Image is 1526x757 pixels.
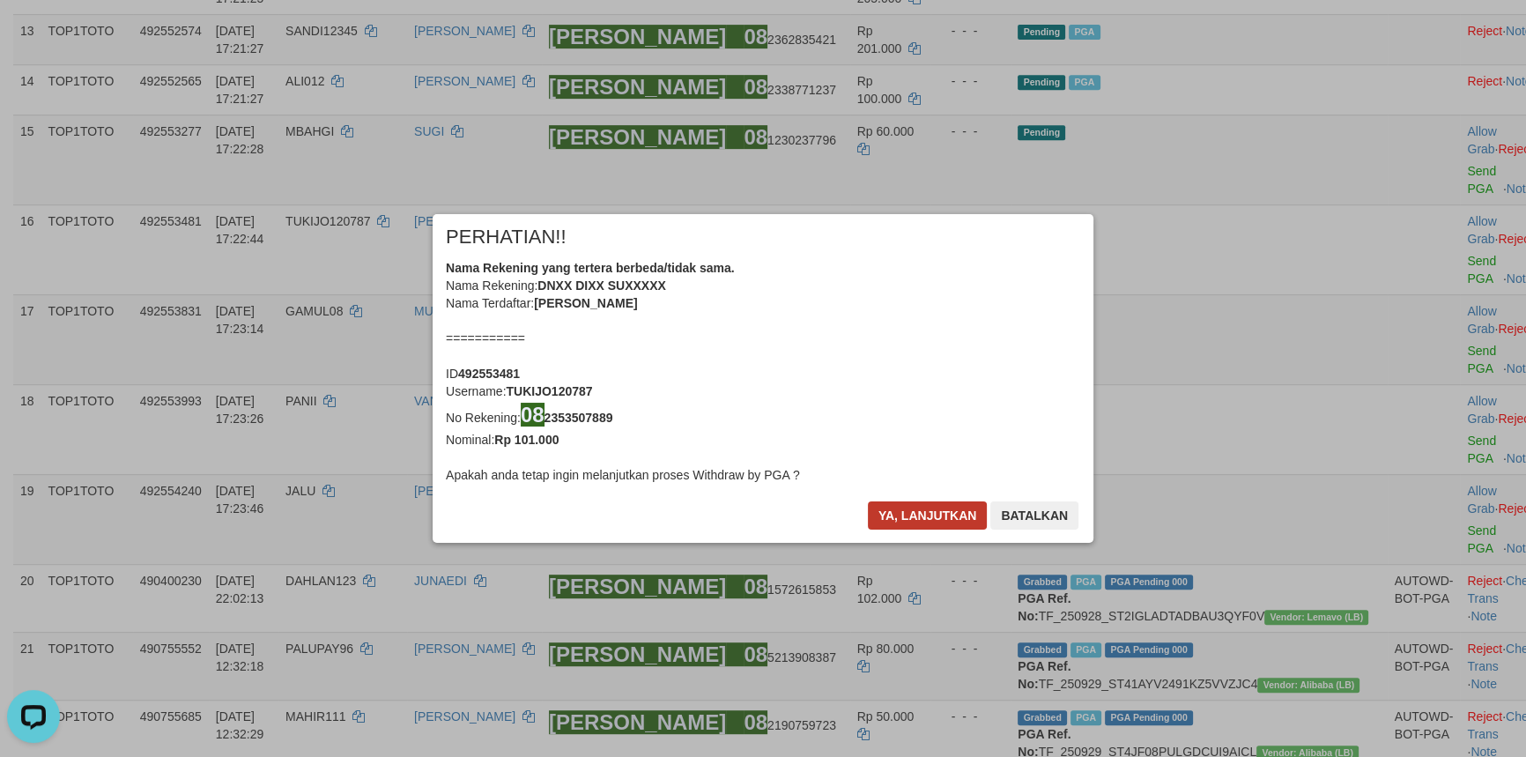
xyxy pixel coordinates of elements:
[446,261,735,275] b: Nama Rekening yang tertera berbeda/tidak sama.
[506,384,592,398] b: TUKIJO120787
[521,403,544,427] ah_el_jm_1757876466094: 08
[7,7,60,60] button: Open LiveChat chat widget
[990,501,1078,530] button: Batalkan
[494,433,559,447] b: Rp 101.000
[868,501,988,530] button: Ya, lanjutkan
[534,296,637,310] b: [PERSON_NAME]
[521,411,613,425] b: 2353507889
[446,259,1080,483] div: Nama Rekening: Nama Terdaftar: =========== ID Username: No Rekening: Nominal: Apakah anda tetap i...
[537,278,666,293] b: DNXX DIXX SUXXXXX
[458,367,520,381] b: 492553481
[446,228,567,246] span: PERHATIAN!!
